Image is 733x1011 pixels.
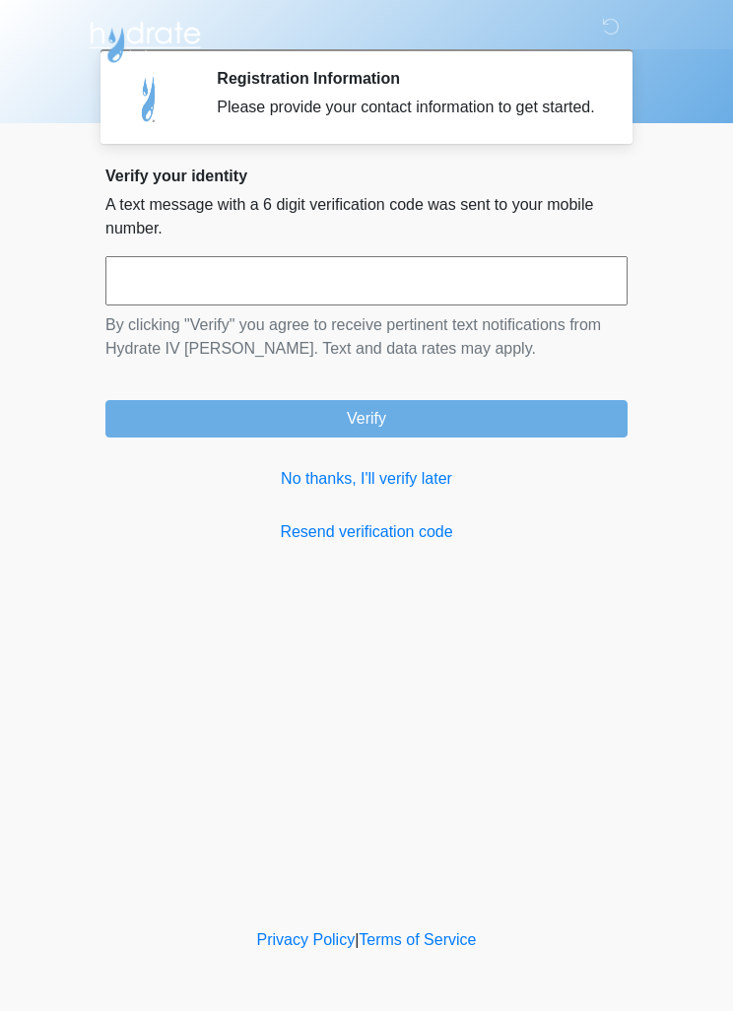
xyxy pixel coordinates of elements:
img: Hydrate IV Bar - Chandler Logo [86,15,204,64]
a: Terms of Service [359,931,476,948]
p: By clicking "Verify" you agree to receive pertinent text notifications from Hydrate IV [PERSON_NA... [105,313,628,361]
a: No thanks, I'll verify later [105,467,628,491]
a: Resend verification code [105,520,628,544]
h2: Verify your identity [105,167,628,185]
a: Privacy Policy [257,931,356,948]
p: A text message with a 6 digit verification code was sent to your mobile number. [105,193,628,240]
a: | [355,931,359,948]
div: Please provide your contact information to get started. [217,96,598,119]
button: Verify [105,400,628,438]
img: Agent Avatar [120,69,179,128]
